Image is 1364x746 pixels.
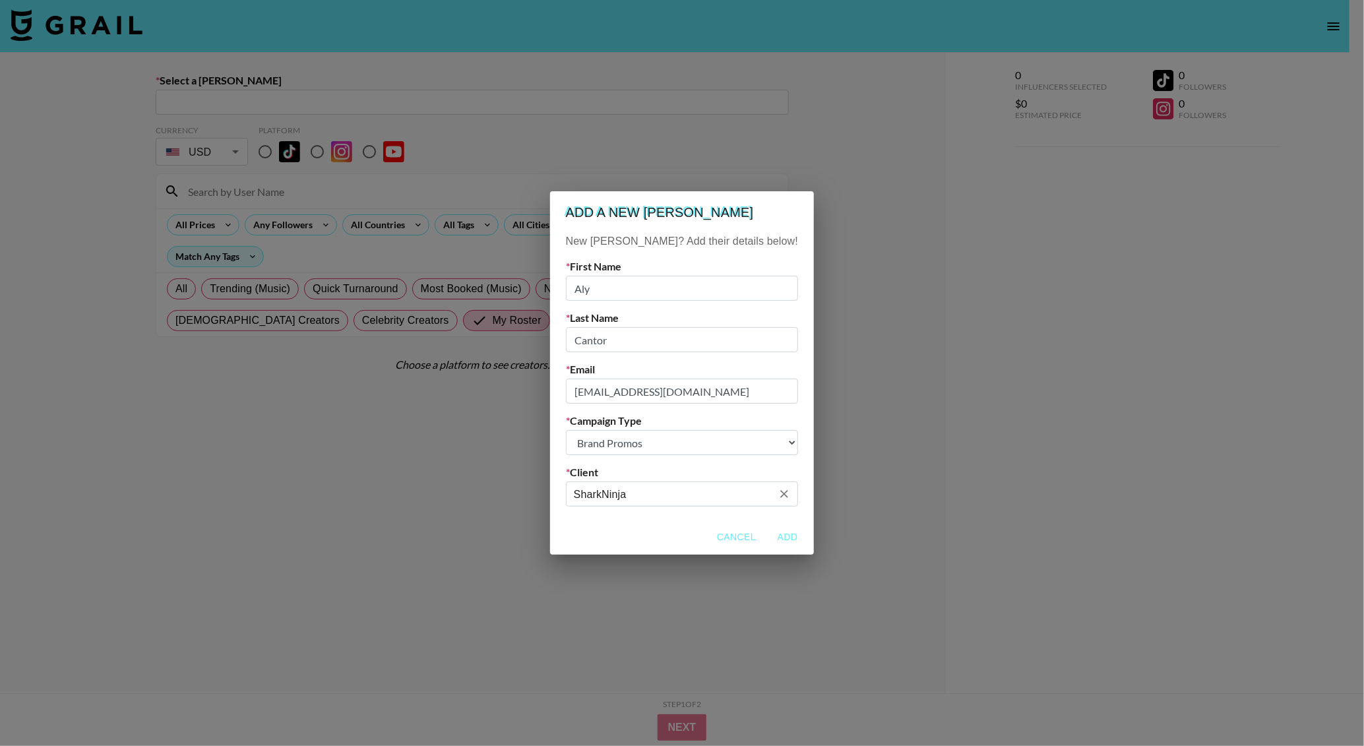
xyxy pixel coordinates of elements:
p: New [PERSON_NAME]? Add their details below! [566,233,798,249]
button: Add [766,525,809,549]
button: Clear [775,485,793,503]
label: Last Name [566,311,798,325]
h2: Add a new [PERSON_NAME] [550,191,814,233]
label: Email [566,363,798,376]
label: Client [566,466,798,479]
label: First Name [566,260,798,273]
label: Campaign Type [566,414,798,427]
button: Cancel [712,525,761,549]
